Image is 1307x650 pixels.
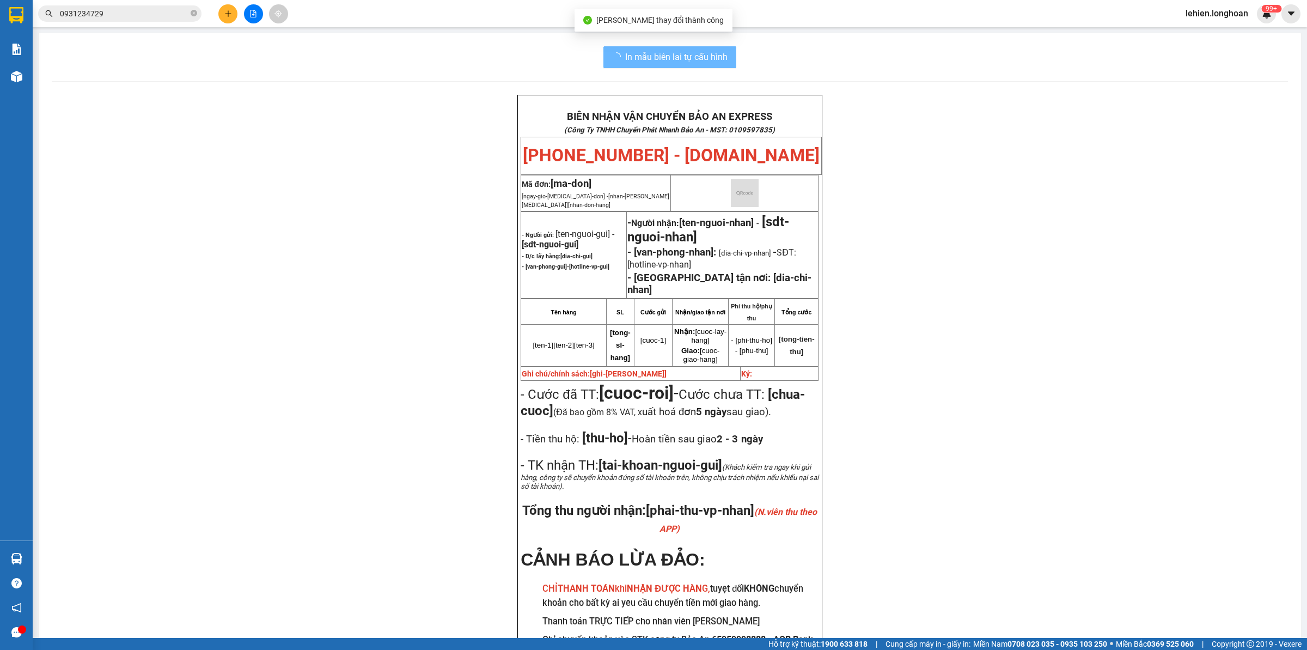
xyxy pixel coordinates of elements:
span: [sdt-nguoi-gui] [522,239,578,250]
button: plus [218,4,237,23]
img: solution-icon [11,44,22,55]
span: [ten-3] [574,341,595,349]
span: [tai-khoan-nguoi-gui] [598,458,722,473]
strong: NHẬN ĐƯỢC HÀN [627,584,702,594]
strong: [dia-chi-nhan] [627,272,811,296]
span: CẢNH BÁO LỪA ĐẢO: [521,550,705,569]
span: [dia-chi-vp-nhan] [719,249,771,257]
img: logo-vxr [9,7,23,23]
span: [cuoc-lay-hang] [674,327,726,344]
span: uất hoá đơn sau giao). [642,406,771,418]
button: aim [269,4,288,23]
span: [cuoc-giao-hang] [681,347,719,363]
strong: - [GEOGRAPHIC_DATA] tận nơi: [627,272,771,284]
span: search [45,10,53,17]
strong: [thu-ho] [579,430,628,446]
span: [ghi-[PERSON_NAME]] [590,369,667,378]
span: [ten-2] [553,341,574,349]
span: caret-down [1286,9,1296,19]
span: - Cước đã TT: [521,387,678,402]
span: question-circle [11,578,22,588]
strong: - Người gửi: [522,232,554,239]
span: copyright [1247,640,1254,648]
span: aim [274,10,282,17]
span: [phai-thu-vp-nhan] [646,503,817,535]
strong: Nhận: [674,327,695,336]
span: [hotline-vp-nhan] [627,259,691,270]
strong: Ghi chú/chính sách: [522,369,667,378]
span: ⚪️ [1110,642,1113,646]
span: [ten-nguoi-gui] - [522,229,614,250]
strong: Ký: [741,369,752,378]
button: file-add [244,4,263,23]
span: [ngay-gio-[MEDICAL_DATA]-don] - [522,193,669,209]
span: Miền Bắc [1116,638,1194,650]
span: [PHONE_NUMBER] - [DOMAIN_NAME] [523,145,820,166]
span: | [1202,638,1204,650]
span: - [773,246,777,258]
strong: KHÔNG [744,584,774,594]
strong: 5 ngày [696,406,726,418]
span: Mã đơn: [522,180,591,189]
span: check-circle [583,16,592,25]
span: [PERSON_NAME] thay đổi thành công [596,16,724,25]
span: [sdt-nguoi-nhan] [627,214,789,245]
span: [ten-1] [533,341,553,349]
strong: Tổng cước [781,309,811,315]
sup: 655 [1261,5,1281,13]
span: Miền Nam [973,638,1107,650]
strong: - [627,217,754,229]
button: caret-down [1281,4,1300,23]
span: - [754,218,762,228]
h3: tuyệt đối chuyển khoản cho bất kỳ ai yêu cầu chuyển tiền mới giao hàng. [542,582,819,610]
span: In mẫu biên lai tự cấu hình [625,50,728,64]
strong: Giao: [681,347,700,355]
span: lehien.longhoan [1177,7,1257,20]
span: Tổng thu người nhận: [522,503,817,535]
span: [ten-nguoi-nhan] [679,217,754,229]
button: In mẫu biên lai tự cấu hình [603,46,736,68]
span: notification [11,603,22,613]
strong: - D/c lấy hàng: [522,253,593,260]
span: | [876,638,877,650]
span: (Đã bao gồm 8% VAT, x [553,407,771,417]
span: [tong-tien-thu] [779,335,815,356]
span: - TK nhận TH: [521,458,598,473]
span: close-circle [191,10,197,16]
span: loading [612,52,625,61]
strong: 0369 525 060 [1147,640,1194,648]
span: file-add [249,10,257,17]
span: [hotline-vp-gui] [569,263,609,270]
input: Tìm tên, số ĐT hoặc mã đơn [60,8,188,20]
span: [ma-don] [551,178,591,190]
strong: Tên hàng [551,309,576,315]
span: - [van-phong-gui]- [522,263,609,270]
span: CHỈ khi G, [542,584,710,594]
span: - [van-phong-nhan]: [627,246,716,258]
span: - [phu-thu] [735,347,768,355]
span: Cung cấp máy in - giấy in: [885,638,970,650]
span: (Khách kiểm tra ngay khi gửi hàng, công ty sẽ chuyển khoản đúng số tài khoản trên, không chịu trá... [521,463,818,490]
span: Người nhận: [631,218,754,228]
img: warehouse-icon [11,71,22,82]
span: SĐT: [777,247,796,258]
span: Hoàn tiền sau giao [632,433,763,445]
strong: BIÊN NHẬN VẬN CHUYỂN BẢO AN EXPRESS [567,111,772,123]
span: close-circle [191,9,197,19]
span: [dia-chi-gui] [560,253,593,260]
span: [cuoc-1] [640,336,666,344]
span: Hỗ trợ kỹ thuật: [768,638,868,650]
strong: Phí thu hộ/phụ thu [731,303,772,321]
strong: Nhận/giao tận nơi [675,309,725,315]
strong: (Công Ty TNHH Chuyển Phát Nhanh Bảo An - MST: 0109597835) [564,126,775,134]
span: message [11,627,22,637]
span: - [579,430,763,446]
span: [tong-sl-hang] [610,329,631,362]
strong: 1900 633 818 [821,640,868,648]
strong: [cuoc-roi] [599,382,674,403]
h3: Thanh toán TRỰC TIẾP cho nhân viên [PERSON_NAME] [542,615,819,629]
span: plus [224,10,232,17]
img: warehouse-icon [11,553,22,564]
img: qr-code [731,179,759,207]
strong: 0708 023 035 - 0935 103 250 [1007,640,1107,648]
